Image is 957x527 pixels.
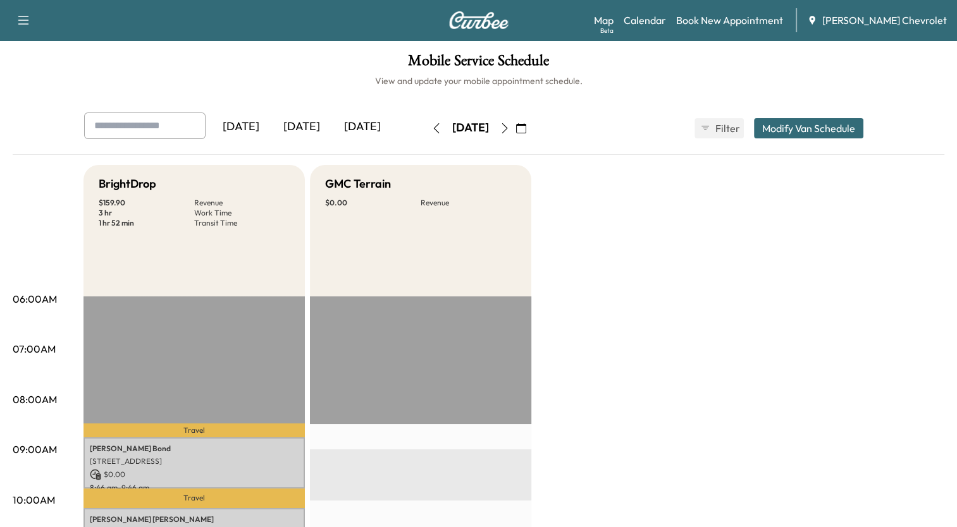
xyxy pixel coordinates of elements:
[448,11,509,29] img: Curbee Logo
[13,53,944,75] h1: Mobile Service Schedule
[624,13,666,28] a: Calendar
[90,456,299,466] p: [STREET_ADDRESS]
[13,75,944,87] h6: View and update your mobile appointment schedule.
[676,13,783,28] a: Book New Appointment
[194,208,290,218] p: Work Time
[325,175,391,193] h5: GMC Terrain
[13,442,57,457] p: 09:00AM
[90,483,299,493] p: 8:46 am - 9:46 am
[99,208,194,218] p: 3 hr
[271,112,332,142] div: [DATE]
[332,112,393,142] div: [DATE]
[421,198,516,208] p: Revenue
[13,492,55,507] p: 10:00AM
[715,121,738,136] span: Filter
[325,198,421,208] p: $ 0.00
[13,341,56,356] p: 07:00AM
[13,392,57,407] p: 08:00AM
[822,13,947,28] span: [PERSON_NAME] Chevrolet
[600,26,614,35] div: Beta
[754,118,863,138] button: Modify Van Schedule
[211,112,271,142] div: [DATE]
[594,13,614,28] a: MapBeta
[90,444,299,454] p: [PERSON_NAME] Bond
[99,175,156,193] h5: BrightDrop
[99,218,194,228] p: 1 hr 52 min
[83,488,305,508] p: Travel
[99,198,194,208] p: $ 159.90
[83,423,305,437] p: Travel
[90,469,299,480] p: $ 0.00
[695,118,744,138] button: Filter
[452,120,489,136] div: [DATE]
[194,218,290,228] p: Transit Time
[13,291,57,306] p: 06:00AM
[90,514,299,524] p: [PERSON_NAME] [PERSON_NAME]
[194,198,290,208] p: Revenue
